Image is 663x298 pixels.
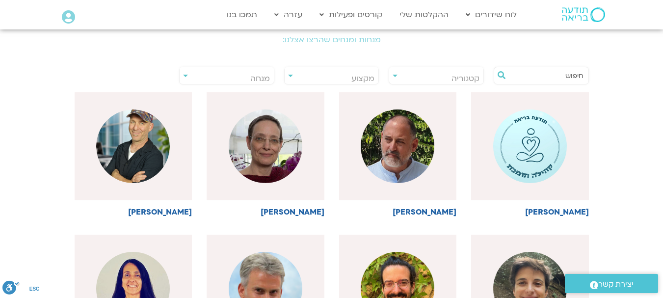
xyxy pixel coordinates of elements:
a: ההקלטות שלי [395,5,453,24]
a: קורסים ופעילות [315,5,387,24]
span: יצירת קשר [598,278,634,291]
a: עזרה [269,5,307,24]
img: %D7%AA%D7%95%D7%93%D7%A2%D7%94-%D7%91%D7%A8%D7%99%D7%90%D7%94-%D7%A7%D7%94%D7%99%D7%9C%D7%94-%D7%... [493,109,567,183]
h6: [PERSON_NAME] [207,208,324,217]
a: [PERSON_NAME] [471,92,589,217]
a: [PERSON_NAME] [75,92,192,217]
h2: מנחות ומנחים שהרצו אצלנו: [57,35,607,44]
a: [PERSON_NAME] [207,92,324,217]
span: מקצוע [351,73,374,84]
a: לוח שידורים [461,5,522,24]
span: מנחה [250,73,270,84]
img: %D7%91%D7%A8%D7%95%D7%9A-%D7%A8%D7%96.png [361,109,434,183]
img: %D7%93%D7%A0%D7%94-%D7%92%D7%A0%D7%99%D7%94%D7%A8.png [229,109,302,183]
span: קטגוריה [451,73,479,84]
h6: [PERSON_NAME] [339,208,457,217]
h6: [PERSON_NAME] [75,208,192,217]
a: [PERSON_NAME] [339,92,457,217]
a: תמכו בנו [222,5,262,24]
input: חיפוש [509,67,583,84]
img: %D7%96%D7%99%D7%95%D7%90%D7%9F-.png [96,109,170,183]
a: יצירת קשר [565,274,658,293]
h6: [PERSON_NAME] [471,208,589,217]
img: תודעה בריאה [562,7,605,22]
